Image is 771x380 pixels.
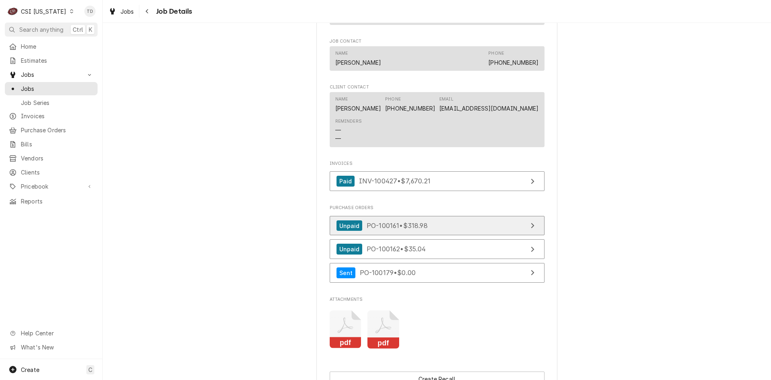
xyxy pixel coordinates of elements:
div: Name [335,96,381,112]
button: pdf [330,310,361,349]
button: Search anythingCtrlK [5,23,98,37]
a: Bills [5,138,98,151]
span: Purchase Orders [21,126,94,134]
div: Name [335,96,348,103]
a: Invoices [5,109,98,123]
span: Job Details [154,6,192,17]
div: CSI Kentucky's Avatar [7,6,18,17]
span: PO-100161 • $318.98 [367,222,428,230]
span: C [88,366,92,374]
div: Purchase Orders [330,205,545,286]
span: Attachments [330,296,545,303]
span: Job Series [21,99,94,107]
div: TD [84,6,96,17]
span: Invoices [330,160,545,167]
span: INV-100427 • $7,670.21 [359,177,430,185]
a: [PHONE_NUMBER] [488,59,538,66]
div: — [335,134,341,143]
a: Jobs [5,82,98,95]
div: Reminders [335,118,362,143]
div: Email [439,96,538,112]
div: CSI [US_STATE] [21,7,66,16]
div: Contact [330,92,545,147]
span: Bills [21,140,94,148]
a: Go to Help Center [5,327,98,340]
span: Client Contact [330,84,545,90]
a: Purchase Orders [5,123,98,137]
span: PO-100162 • $35.04 [367,245,426,253]
a: Jobs [105,5,137,18]
span: Jobs [21,70,82,79]
span: Clients [21,168,94,177]
a: Reports [5,195,98,208]
a: Estimates [5,54,98,67]
div: Paid [337,176,355,187]
div: Sent [337,267,356,278]
span: K [89,25,92,34]
button: Navigate back [141,5,154,18]
span: Create [21,366,39,373]
a: View Purchase Order [330,263,545,283]
div: Name [335,50,381,66]
a: Home [5,40,98,53]
div: Invoices [330,160,545,195]
a: Go to Pricebook [5,180,98,193]
div: C [7,6,18,17]
span: Ctrl [73,25,83,34]
div: Phone [385,96,401,103]
div: Name [335,50,348,57]
div: Client Contact [330,84,545,150]
a: Vendors [5,152,98,165]
div: Contact [330,46,545,71]
button: pdf [367,310,399,349]
span: Attachments [330,304,545,355]
div: Email [439,96,453,103]
span: PO-100179 • $0.00 [360,269,416,277]
a: View Purchase Order [330,239,545,259]
span: Job Contact [330,38,545,45]
div: Client Contact List [330,92,545,151]
span: Purchase Orders [330,205,545,211]
div: Phone [488,50,538,66]
span: Pricebook [21,182,82,191]
div: Phone [488,50,504,57]
div: Attachments [330,296,545,355]
a: Job Series [5,96,98,109]
div: Job Contact [330,38,545,74]
div: [PERSON_NAME] [335,58,381,67]
a: Go to What's New [5,341,98,354]
div: [PERSON_NAME] [335,104,381,113]
span: Home [21,42,94,51]
span: Jobs [21,84,94,93]
span: Jobs [120,7,134,16]
a: View Invoice [330,171,545,191]
span: Search anything [19,25,63,34]
div: Phone [385,96,435,112]
div: — [335,126,341,134]
span: Help Center [21,329,93,337]
span: Vendors [21,154,94,162]
a: Clients [5,166,98,179]
span: Estimates [21,56,94,65]
span: What's New [21,343,93,351]
div: Unpaid [337,244,363,255]
a: View Purchase Order [330,216,545,236]
span: Reports [21,197,94,205]
div: Unpaid [337,220,363,231]
div: Reminders [335,118,362,125]
div: Job Contact List [330,46,545,74]
span: Invoices [21,112,94,120]
div: Tim Devereux's Avatar [84,6,96,17]
a: [PHONE_NUMBER] [385,105,435,112]
a: Go to Jobs [5,68,98,81]
a: [EMAIL_ADDRESS][DOMAIN_NAME] [439,105,538,112]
